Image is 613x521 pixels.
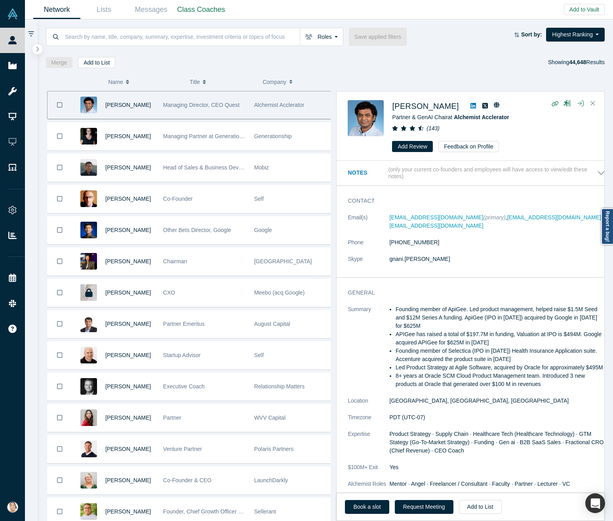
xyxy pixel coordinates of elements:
dt: Location [348,397,389,413]
span: [PERSON_NAME] [105,102,151,108]
a: Book a slot [345,500,389,514]
button: Title [190,74,254,90]
img: Rachel Chalmers's Profile Image [80,128,97,145]
button: Name [108,74,181,90]
span: LaunchDarkly [254,477,288,483]
span: [PERSON_NAME] [105,352,151,358]
button: Highest Ranking [546,28,605,42]
dt: Expertise [348,430,389,463]
dd: , , [389,213,605,230]
button: Bookmark [48,310,72,338]
button: Add to List [78,57,115,68]
button: Company [263,74,327,90]
dt: Summary [348,305,389,397]
a: [PERSON_NAME] [105,196,151,202]
dt: Timezone [348,413,389,430]
span: Self [254,352,264,358]
button: Bookmark [48,467,72,494]
span: Company [263,74,286,90]
strong: 44,648 [569,59,586,65]
span: Managing Director, CEO Quest [163,102,240,108]
strong: Sort by: [521,31,542,38]
span: Head of Sales & Business Development (interim) [163,164,283,171]
span: [PERSON_NAME] [105,289,151,296]
button: Bookmark [48,279,72,306]
span: Other Bets Director, Google [163,227,231,233]
button: Bookmark [48,91,72,119]
a: [EMAIL_ADDRESS][DOMAIN_NAME] [507,214,601,221]
img: Adam Frankl's Profile Image [80,347,97,363]
span: Sellerant [254,508,276,515]
span: Mobiz [254,164,269,171]
img: Gnani Palanikumar's Profile Image [80,97,97,113]
span: Meebo (acq Google) [254,289,305,296]
button: Add to Vault [564,4,605,15]
img: Gary Swart's Profile Image [80,441,97,457]
img: Steven Kan's Profile Image [80,222,97,238]
button: Bookmark [48,404,72,432]
img: Michael Chang's Profile Image [80,159,97,176]
p: (only your current co-founders and employees will have access to view/edit these notes) [388,166,597,180]
button: Feedback on Profile [438,141,499,152]
span: [PERSON_NAME] [105,508,151,515]
h3: Contact [348,197,594,205]
button: Bookmark [48,248,72,275]
a: [PERSON_NAME] [105,227,151,233]
button: Add to List [459,500,502,514]
img: Natasha Lowery's Account [7,502,18,513]
a: [PERSON_NAME] [105,446,151,452]
span: Alchemist Acclerator [454,114,509,120]
button: Merge [46,57,73,68]
li: APIGee has raised a total of $197.7M in funding, Valuation at IPO is $494M. Google acquired APIGe... [396,330,605,347]
span: Managing Partner at Generationship [163,133,253,139]
a: [EMAIL_ADDRESS][DOMAIN_NAME] [389,222,483,229]
img: Danielle D'Agostaro's Profile Image [80,409,97,426]
button: Bookmark [48,373,72,400]
dt: $100M+ Exit [348,463,389,480]
span: Generationship [254,133,292,139]
span: [PERSON_NAME] [105,258,151,264]
img: Edith Harbaugh's Profile Image [80,472,97,489]
button: Save applied filters [349,28,407,46]
a: [PERSON_NAME] [105,415,151,421]
a: Messages [128,0,175,19]
a: [PERSON_NAME] [105,133,151,139]
dd: gnani.[PERSON_NAME] [389,255,605,263]
span: CXO [163,289,175,296]
span: [GEOGRAPHIC_DATA] [254,258,312,264]
span: Title [190,74,200,90]
span: Self [254,196,264,202]
h3: General [348,289,594,297]
span: Relationship Matters [254,383,305,390]
button: Bookmark [48,217,72,244]
button: Bookmark [48,342,72,369]
span: WVV Capital [254,415,286,421]
span: (primary) [484,214,506,221]
a: [PERSON_NAME] [105,164,151,171]
a: Network [33,0,80,19]
a: [PHONE_NUMBER] [389,239,439,245]
a: Class Coaches [175,0,228,19]
span: Google [254,227,272,233]
a: [PERSON_NAME] [105,477,151,483]
a: [PERSON_NAME] [105,321,151,327]
a: [PERSON_NAME] [105,383,151,390]
div: Showing [548,57,605,68]
img: Robert Winder's Profile Image [80,190,97,207]
dd: Mentor · Angel · Freelancer / Consultant · Faculty · Partner · Lecturer · VC [389,480,605,488]
span: Alchemist Acclerator [254,102,305,108]
dd: PDT (UTC-07) [389,413,605,422]
span: Chairman [163,258,187,264]
button: Bookmark [48,435,72,463]
span: August Capital [254,321,290,327]
dt: Phone [348,238,389,255]
img: Carl Orthlieb's Profile Image [80,378,97,395]
button: Notes (only your current co-founders and employees will have access to view/edit these notes) [348,166,605,180]
li: 8+ years at Oracle SCM Cloud Product Management team. Introduced 3 new products at Oracle that ge... [396,372,605,388]
span: Product Strategy · Supply Chain · Healthcare Tech (Healthcare Technology) · GTM Stategy (Go-To-Ma... [389,431,603,454]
